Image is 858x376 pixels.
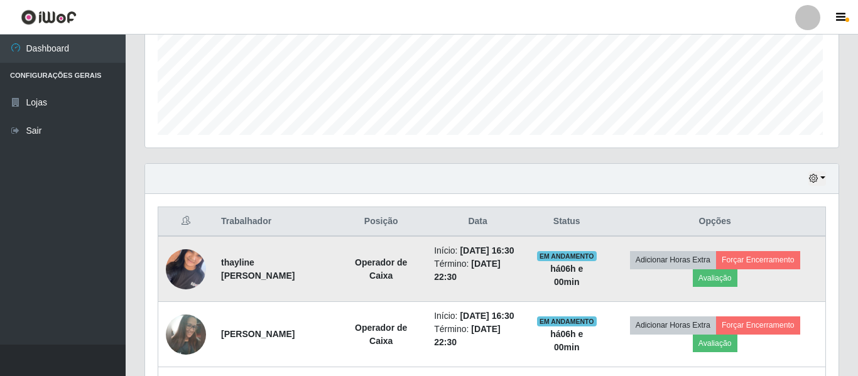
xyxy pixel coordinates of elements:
[537,316,597,326] span: EM ANDAMENTO
[21,9,77,25] img: CoreUI Logo
[166,242,206,296] img: 1742385063633.jpeg
[693,335,737,352] button: Avaliação
[434,323,521,349] li: Término:
[355,257,407,281] strong: Operador de Caixa
[335,207,426,237] th: Posição
[716,316,800,334] button: Forçar Encerramento
[550,264,583,287] strong: há 06 h e 00 min
[434,257,521,284] li: Término:
[221,257,295,281] strong: thayline [PERSON_NAME]
[529,207,604,237] th: Status
[355,323,407,346] strong: Operador de Caixa
[221,329,295,339] strong: [PERSON_NAME]
[460,245,514,255] time: [DATE] 16:30
[214,207,335,237] th: Trabalhador
[716,251,800,269] button: Forçar Encerramento
[630,251,716,269] button: Adicionar Horas Extra
[630,316,716,334] button: Adicionar Horas Extra
[426,207,529,237] th: Data
[460,311,514,321] time: [DATE] 16:30
[166,307,206,362] img: 1725135374051.jpeg
[537,251,597,261] span: EM ANDAMENTO
[550,329,583,352] strong: há 06 h e 00 min
[434,244,521,257] li: Início:
[693,269,737,287] button: Avaliação
[434,309,521,323] li: Início:
[604,207,825,237] th: Opções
